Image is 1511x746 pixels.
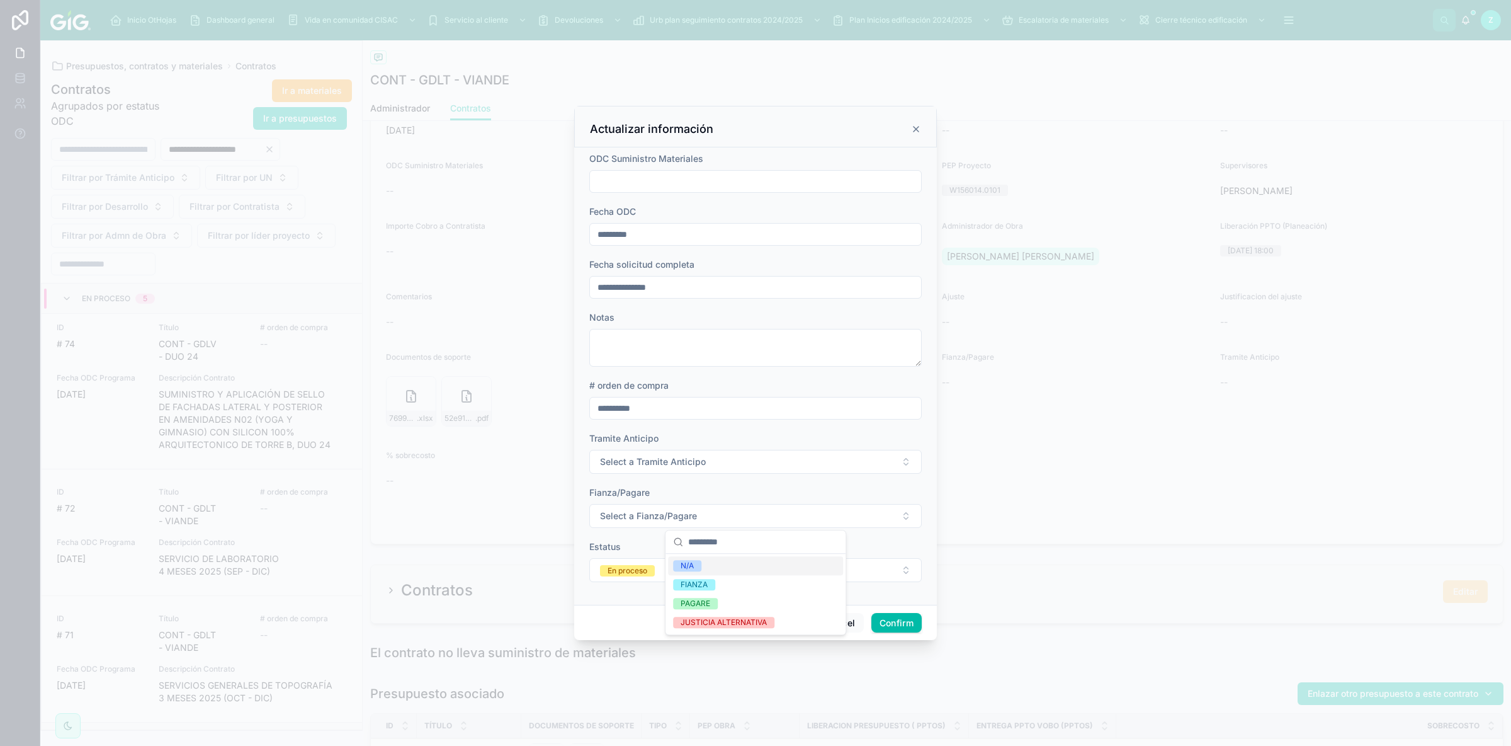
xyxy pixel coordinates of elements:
div: JUSTICIA ALTERNATIVA [681,617,767,628]
span: Estatus [589,541,621,552]
div: En proceso [608,565,647,577]
button: Select Button [589,450,922,474]
h3: Actualizar información [590,122,713,137]
div: Suggestions [665,554,846,634]
span: Select a Fianza/Pagare [600,510,697,522]
span: Select a Tramite Anticipo [600,456,706,468]
div: N/A [681,560,694,571]
button: Confirm [871,613,922,633]
span: Tramite Anticipo [589,433,659,444]
span: ODC Suministro Materiales [589,153,703,164]
span: Fecha ODC [589,206,636,217]
span: Notas [589,312,614,323]
span: Fecha solicitud completa [589,259,694,270]
div: PAGARE [681,598,710,609]
span: # orden de compra [589,380,669,391]
button: Select Button [589,504,922,528]
button: Select Button [589,558,922,582]
span: Fianza/Pagare [589,487,650,498]
div: FIANZA [681,579,708,590]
